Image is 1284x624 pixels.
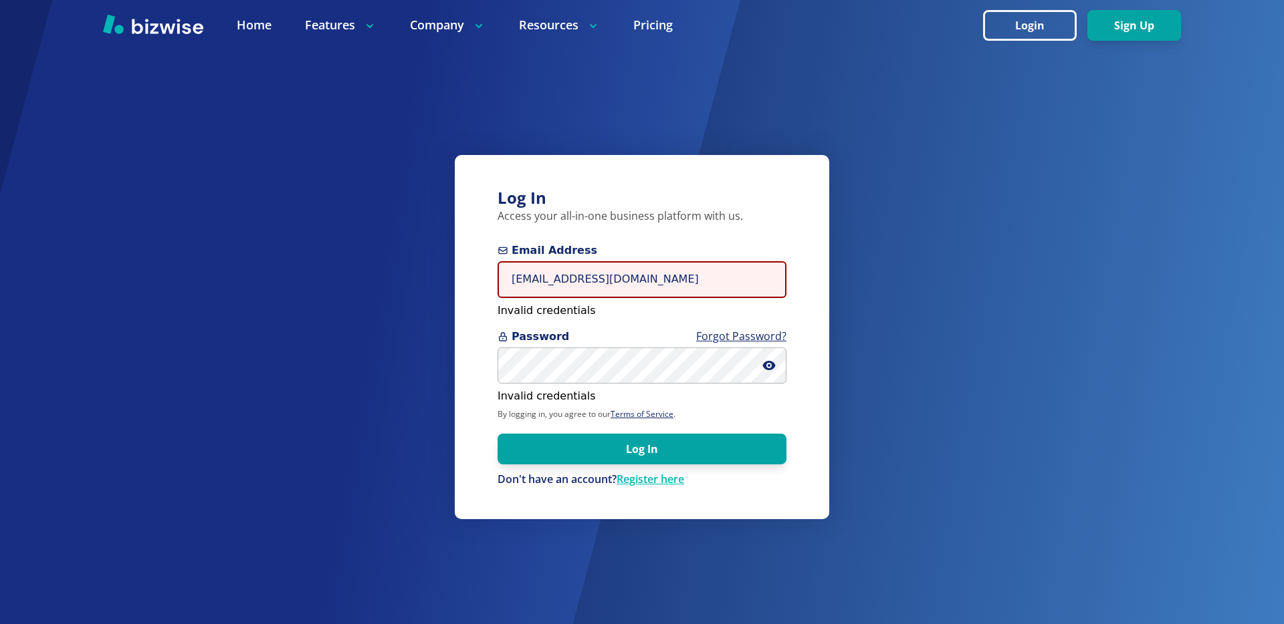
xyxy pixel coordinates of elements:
a: Register here [617,472,684,486]
p: Don't have an account? [498,472,786,487]
a: Forgot Password? [696,329,786,343]
p: By logging in, you agree to our . [498,409,786,420]
a: Terms of Service [611,408,673,420]
img: Bizwise Logo [103,14,203,34]
a: Home [237,17,272,33]
input: you@example.com [498,261,786,298]
a: Login [983,19,1087,32]
p: Invalid credentials [498,389,786,404]
p: Access your all-in-one business platform with us. [498,209,786,224]
p: Company [410,17,486,33]
p: Resources [519,17,600,33]
h3: Log In [498,187,786,209]
button: Login [983,10,1077,41]
a: Sign Up [1087,19,1181,32]
p: Invalid credentials [498,303,786,318]
button: Log In [498,434,786,464]
span: Email Address [498,243,786,259]
a: Pricing [633,17,673,33]
div: Don't have an account?Register here [498,472,786,487]
p: Features [305,17,377,33]
button: Sign Up [1087,10,1181,41]
span: Password [498,329,786,345]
